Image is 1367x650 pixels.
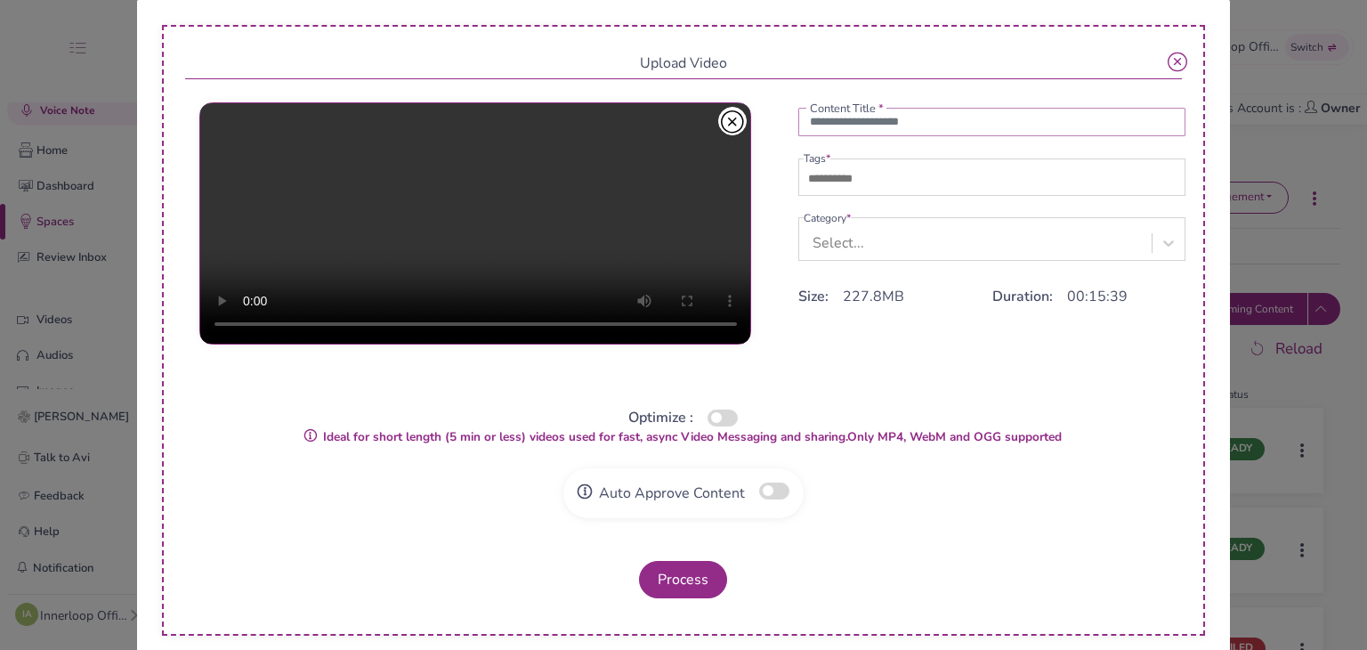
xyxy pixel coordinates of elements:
label: Content Title [809,103,885,115]
span: Optimize : [628,407,693,428]
strong: Ideal for short length (5 min or less) videos used for fast, async Video Messaging and sharing. O... [304,428,1062,445]
span: Size: [798,287,829,306]
span: 227.8MB [843,287,904,306]
div: Upload Video [185,48,1183,79]
span: Auto Approve Content [599,483,745,504]
div: Select... [813,232,864,254]
span: Duration: [992,287,1053,306]
legend: Tags [804,150,830,167]
span: 00:15:39 [1067,287,1128,306]
legend: Category [804,210,851,226]
button: Process [639,561,727,598]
